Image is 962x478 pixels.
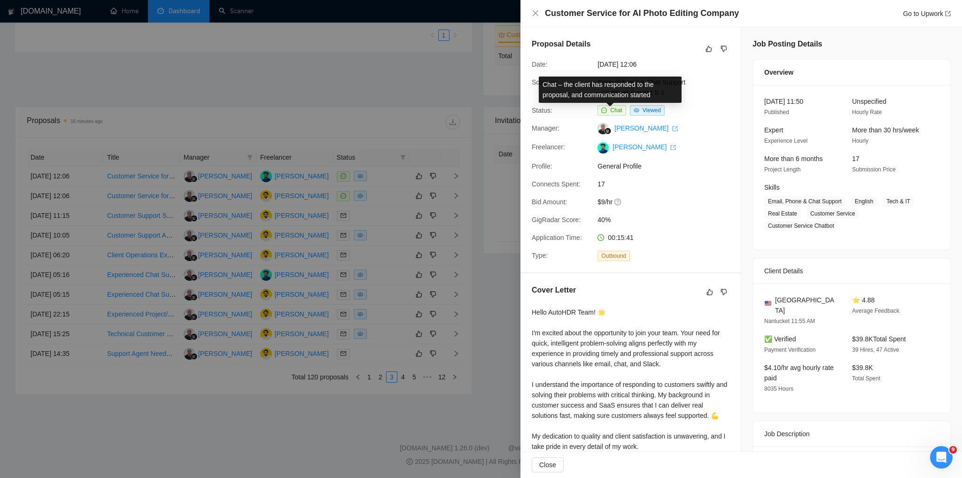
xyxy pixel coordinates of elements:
[852,155,860,162] span: 17
[764,155,823,162] span: More than 6 months
[706,45,712,53] span: like
[610,107,622,114] span: Chat
[670,145,676,150] span: export
[532,39,590,50] h5: Proposal Details
[597,179,738,189] span: 17
[764,184,780,191] span: Skills
[597,234,604,241] span: clock-circle
[597,161,738,171] span: General Profile
[851,196,877,207] span: English
[597,197,738,207] span: $9/hr
[852,347,899,353] span: 39 Hires, 47 Active
[764,67,793,77] span: Overview
[597,142,609,154] img: c1Qee-PqcsCSSF29ukh_ZcgxecPE2CnL0xl3EDaOma0Hc0de5A8AOFi48S2TvX26vZ
[764,166,800,173] span: Project Length
[721,288,727,296] span: dislike
[764,335,796,343] span: ✅ Verified
[704,286,715,298] button: like
[949,446,957,454] span: 9
[545,8,739,19] h4: Customer Service for AI Photo Editing Company
[883,196,914,207] span: Tech & IT
[852,308,900,314] span: Average Feedback
[532,61,547,68] span: Date:
[764,221,838,231] span: Customer Service Chatbot
[764,98,803,105] span: [DATE] 11:50
[539,77,682,103] div: Chat – the client has responded to the proposal, and communication started
[532,9,539,17] span: close
[614,198,622,206] span: question-circle
[706,288,713,296] span: like
[634,108,639,113] span: eye
[764,126,783,134] span: Expert
[945,11,951,16] span: export
[532,78,558,86] span: Scanner:
[718,43,729,54] button: dislike
[764,347,815,353] span: Payment Verification
[605,128,611,134] img: gigradar-bm.png
[852,375,880,382] span: Total Spent
[852,109,882,116] span: Hourly Rate
[614,124,678,132] a: [PERSON_NAME] export
[764,196,846,207] span: Email, Phone & Chat Support
[532,143,565,151] span: Freelancer:
[532,180,581,188] span: Connects Spent:
[718,286,729,298] button: dislike
[532,252,548,259] span: Type:
[775,295,837,316] span: [GEOGRAPHIC_DATA]
[764,138,807,144] span: Experience Level
[532,198,567,206] span: Bid Amount:
[597,59,738,69] span: [DATE] 12:06
[930,446,953,469] iframe: Intercom live chat
[532,124,559,132] span: Manager:
[643,107,661,114] span: Viewed
[764,109,789,116] span: Published
[852,166,896,173] span: Submission Price
[672,126,678,131] span: export
[764,421,939,447] div: Job Description
[532,216,581,224] span: GigRadar Score:
[807,208,859,219] span: Customer Service
[703,43,714,54] button: like
[753,39,822,50] h5: Job Posting Details
[764,385,793,392] span: 8035 Hours
[539,460,556,470] span: Close
[532,107,552,114] span: Status:
[764,318,815,324] span: Nantucket 11:55 AM
[903,10,951,17] a: Go to Upworkexport
[852,98,886,105] span: Unspecified
[532,162,552,170] span: Profile:
[532,457,564,472] button: Close
[721,45,727,53] span: dislike
[532,234,582,241] span: Application Time:
[765,300,771,307] img: 🇺🇸
[597,251,630,261] span: Outbound
[608,234,634,241] span: 00:15:41
[613,143,676,151] a: [PERSON_NAME] export
[764,208,801,219] span: Real Estate
[597,215,738,225] span: 40%
[532,285,576,296] h5: Cover Letter
[852,335,906,343] span: $39.8K Total Spent
[764,258,939,284] div: Client Details
[532,9,539,17] button: Close
[601,108,607,113] span: message
[852,296,875,304] span: ⭐ 4.88
[852,138,869,144] span: Hourly
[852,364,873,371] span: $39.8K
[852,126,919,134] span: More than 30 hrs/week
[764,364,834,382] span: $4.10/hr avg hourly rate paid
